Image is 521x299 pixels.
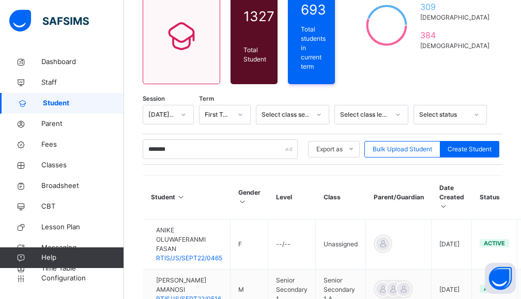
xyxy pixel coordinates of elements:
[238,198,247,206] i: Sort in Ascending Order
[143,95,165,103] span: Session
[484,285,505,292] span: active
[420,1,489,13] span: 309
[148,110,175,119] div: [DATE]-[DATE]
[439,202,448,210] i: Sort in Ascending Order
[301,25,326,71] span: Total students in current term
[41,222,124,232] span: Lesson Plan
[420,13,489,22] span: [DEMOGRAPHIC_DATA]
[231,219,268,270] td: F
[41,201,124,212] span: CBT
[9,10,89,32] img: safsims
[432,176,472,219] th: Date Created
[420,29,489,41] span: 384
[205,110,231,119] div: First Term
[373,145,432,154] span: Bulk Upload Student
[41,273,124,284] span: Configuration
[41,119,124,129] span: Parent
[177,193,186,201] i: Sort in Ascending Order
[243,6,274,26] span: 1327
[268,176,316,219] th: Level
[41,160,124,170] span: Classes
[316,219,366,270] td: Unassigned
[366,176,432,219] th: Parent/Guardian
[41,253,124,263] span: Help
[156,254,222,262] span: RTIS/JS/SEPT22/0465
[231,176,268,219] th: Gender
[419,110,468,119] div: Select status
[43,98,124,108] span: Student
[316,176,366,219] th: Class
[199,95,214,103] span: Term
[472,176,517,219] th: Status
[484,240,505,247] span: active
[432,219,472,270] td: [DATE]
[262,110,311,119] div: Select class section
[143,176,231,219] th: Student
[241,43,277,67] div: Total Student
[316,145,343,154] span: Export as
[41,77,124,88] span: Staff
[448,145,492,154] span: Create Student
[156,276,222,294] span: [PERSON_NAME] AMANOSI
[41,57,124,67] span: Dashboard
[41,139,124,150] span: Fees
[41,243,124,253] span: Messaging
[41,181,124,191] span: Broadsheet
[485,263,516,294] button: Open asap
[268,219,316,270] td: --/--
[420,41,489,51] span: [DEMOGRAPHIC_DATA]
[156,226,222,254] span: ANIKE OLUWAFERANMI FASAN
[340,110,389,119] div: Select class level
